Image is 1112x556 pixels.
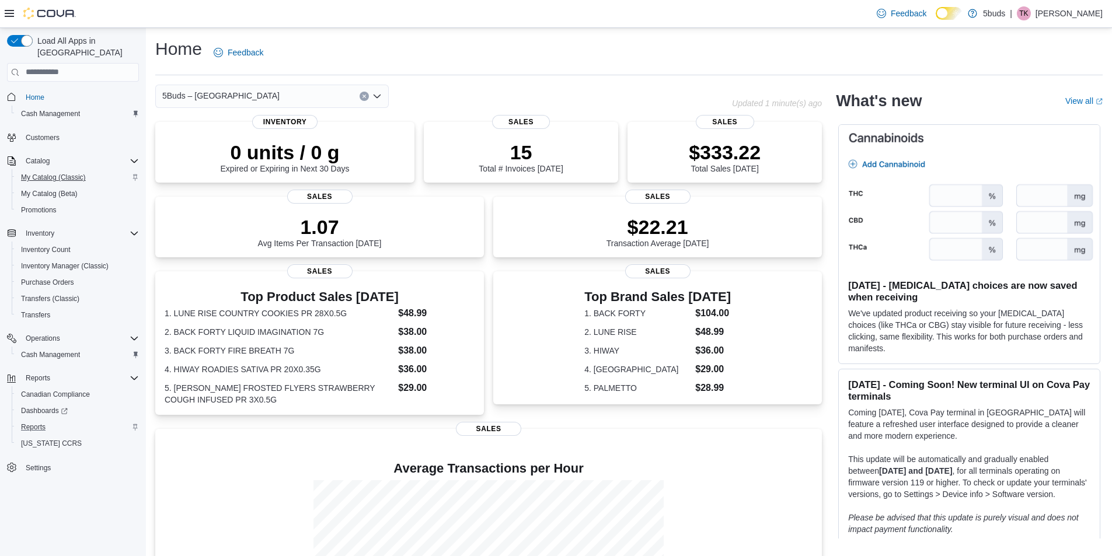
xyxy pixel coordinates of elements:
dd: $104.00 [695,306,731,320]
dd: $36.00 [695,344,731,358]
dd: $36.00 [398,362,475,376]
span: Inventory [21,226,139,240]
p: We've updated product receiving so your [MEDICAL_DATA] choices (like THCa or CBG) stay visible fo... [848,307,1090,354]
span: My Catalog (Classic) [21,173,86,182]
a: Reports [16,420,50,434]
img: Cova [23,8,76,19]
dd: $38.00 [398,344,475,358]
span: Cash Management [21,109,80,118]
p: 15 [479,141,563,164]
dt: 4. HIWAY ROADIES SATIVA PR 20X0.35G [165,363,393,375]
div: Expired or Expiring in Next 30 Days [221,141,350,173]
span: Sales [287,264,353,278]
span: Cash Management [16,107,139,121]
span: Inventory [252,115,318,129]
p: 0 units / 0 g [221,141,350,164]
h3: [DATE] - [MEDICAL_DATA] choices are now saved when receiving [848,279,1090,303]
button: Clear input [360,92,369,101]
span: Sales [492,115,550,129]
p: $22.21 [606,215,709,239]
span: Load All Apps in [GEOGRAPHIC_DATA] [33,35,139,58]
button: Inventory [2,225,144,242]
p: 5buds [983,6,1005,20]
span: Cash Management [21,350,80,359]
p: Updated 1 minute(s) ago [732,99,822,108]
span: Washington CCRS [16,436,139,450]
button: Inventory [21,226,59,240]
button: Reports [12,419,144,435]
button: Reports [2,370,144,386]
button: Operations [2,330,144,347]
span: Inventory [26,229,54,238]
a: Cash Management [16,348,85,362]
button: Reports [21,371,55,385]
a: Inventory Manager (Classic) [16,259,113,273]
input: Dark Mode [936,7,962,20]
button: Inventory Count [12,242,144,258]
a: Customers [21,131,64,145]
p: [PERSON_NAME] [1036,6,1103,20]
a: Inventory Count [16,243,75,257]
span: Home [26,93,44,102]
span: Operations [21,331,139,345]
a: Purchase Orders [16,275,79,289]
h3: Top Product Sales [DATE] [165,290,475,304]
span: Feedback [891,8,926,19]
a: Cash Management [16,107,85,121]
button: Catalog [2,153,144,169]
button: [US_STATE] CCRS [12,435,144,452]
span: Sales [287,190,353,204]
dd: $29.00 [695,362,731,376]
dt: 1. LUNE RISE COUNTRY COOKIES PR 28X0.5G [165,307,393,319]
button: Settings [2,459,144,475]
a: Feedback [872,2,931,25]
span: Transfers [16,308,139,322]
button: Cash Management [12,347,144,363]
span: My Catalog (Beta) [21,189,78,198]
h3: Top Brand Sales [DATE] [584,290,731,304]
dd: $48.99 [398,306,475,320]
span: Customers [21,130,139,145]
span: Operations [26,334,60,343]
span: Inventory Count [21,245,71,254]
span: My Catalog (Classic) [16,170,139,184]
svg: External link [1096,98,1103,105]
a: Feedback [209,41,268,64]
dt: 5. PALMETTO [584,382,691,394]
span: Feedback [228,47,263,58]
a: [US_STATE] CCRS [16,436,86,450]
span: Sales [456,422,521,436]
span: Canadian Compliance [16,387,139,401]
dt: 5. [PERSON_NAME] FROSTED FLYERS STRAWBERRY COUGH INFUSED PR 3X0.5G [165,382,393,405]
em: Please be advised that this update is purely visual and does not impact payment functionality. [848,513,1079,534]
button: Open list of options [372,92,382,101]
a: Home [21,90,49,104]
a: My Catalog (Classic) [16,170,90,184]
button: Cash Management [12,106,144,122]
dt: 1. BACK FORTY [584,307,691,319]
span: Inventory Manager (Classic) [21,261,109,271]
span: Transfers (Classic) [16,292,139,306]
dt: 3. BACK FORTY FIRE BREATH 7G [165,345,393,356]
span: Settings [21,460,139,474]
a: Dashboards [12,403,144,419]
span: [US_STATE] CCRS [21,439,82,448]
span: Purchase Orders [21,278,74,287]
a: Settings [21,461,55,475]
dt: 3. HIWAY [584,345,691,356]
span: Settings [26,463,51,473]
span: Reports [21,422,46,432]
span: Promotions [21,205,57,215]
button: Catalog [21,154,54,168]
a: View allExternal link [1065,96,1103,106]
span: Dashboards [21,406,68,415]
button: Transfers (Classic) [12,291,144,307]
dd: $28.99 [695,381,731,395]
span: Catalog [21,154,139,168]
h3: [DATE] - Coming Soon! New terminal UI on Cova Pay terminals [848,379,1090,402]
a: Transfers (Classic) [16,292,84,306]
span: Transfers [21,310,50,320]
span: Catalog [26,156,50,166]
a: Dashboards [16,404,72,418]
span: Customers [26,133,60,142]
